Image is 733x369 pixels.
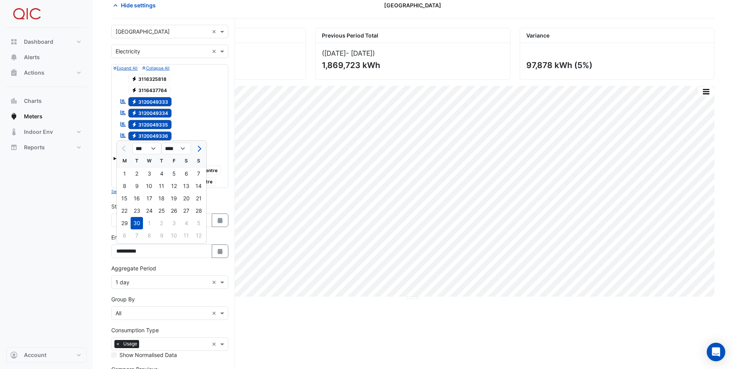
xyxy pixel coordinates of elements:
[131,155,143,167] div: T
[155,192,168,205] div: 18
[168,192,180,205] div: 19
[192,167,205,180] div: Sunday, April 7, 2024
[526,60,706,70] div: 97,878 kWh (5%)
[143,155,155,167] div: W
[10,53,18,61] app-icon: Alerts
[143,180,155,192] div: 10
[10,38,18,46] app-icon: Dashboard
[143,205,155,217] div: 24
[143,192,155,205] div: Wednesday, April 17, 2024
[131,76,137,82] fa-icon: Electricity
[131,167,143,180] div: Tuesday, April 2, 2024
[168,229,180,242] div: Friday, May 10, 2024
[24,143,45,151] span: Reports
[192,155,205,167] div: S
[131,167,143,180] div: 2
[118,167,131,180] div: 1
[155,180,168,192] div: 11
[131,121,137,127] fa-icon: Electricity
[143,217,155,229] div: Wednesday, May 1, 2024
[24,38,53,46] span: Dashboard
[119,351,177,359] label: Show Normalised Data
[520,28,714,43] div: Variance
[143,180,155,192] div: Wednesday, April 10, 2024
[192,229,205,242] div: Sunday, May 12, 2024
[128,74,170,84] span: 3116325818
[10,113,18,120] app-icon: Meters
[192,192,205,205] div: Sunday, April 21, 2024
[131,133,137,139] fa-icon: Electricity
[118,192,131,205] div: Monday, April 15, 2024
[168,167,180,180] div: Friday, April 5, 2024
[131,87,137,93] fa-icon: Electricity
[121,340,139,348] span: Usage
[24,113,43,120] span: Meters
[120,121,127,127] fa-icon: Reportable
[118,192,131,205] div: 15
[9,6,44,22] img: Company Logo
[131,180,143,192] div: 9
[24,97,42,105] span: Charts
[346,49,372,57] span: - [DATE]
[118,167,131,180] div: Monday, April 1, 2024
[180,229,192,242] div: 11
[118,180,131,192] div: 8
[212,278,218,286] span: Clear
[155,155,168,167] div: T
[180,217,192,229] div: Saturday, May 4, 2024
[131,229,143,242] div: Tuesday, May 7, 2024
[24,69,44,77] span: Actions
[217,217,224,224] fa-icon: Select Date
[111,295,135,303] label: Group By
[120,98,127,104] fa-icon: Reportable
[180,155,192,167] div: S
[180,192,192,205] div: 20
[118,229,131,242] div: 6
[180,167,192,180] div: 6
[6,347,87,363] button: Account
[212,309,218,317] span: Clear
[155,167,168,180] div: 4
[180,192,192,205] div: Saturday, April 20, 2024
[192,180,205,192] div: Sunday, April 14, 2024
[118,217,131,229] div: 29
[168,167,180,180] div: 5
[168,192,180,205] div: Friday, April 19, 2024
[111,326,159,334] label: Consumption Type
[217,248,224,255] fa-icon: Select Date
[10,128,18,136] app-icon: Indoor Env
[180,205,192,217] div: 27
[10,97,18,105] app-icon: Charts
[155,205,168,217] div: 25
[120,109,127,116] fa-icon: Reportable
[131,192,143,205] div: 16
[322,60,502,70] div: 1,869,723 kWh
[168,155,180,167] div: F
[6,34,87,50] button: Dashboard
[155,217,168,229] div: Thursday, May 2, 2024
[131,217,143,229] div: Tuesday, April 30, 2024
[168,205,180,217] div: Friday, April 26, 2024
[118,180,131,192] div: Monday, April 8, 2024
[111,202,137,210] label: Start Date
[118,229,131,242] div: Monday, May 6, 2024
[155,180,168,192] div: Thursday, April 11, 2024
[111,189,146,194] small: Select Reportable
[192,229,205,242] div: 12
[128,132,172,141] span: 3120049336
[155,229,168,242] div: Thursday, May 9, 2024
[192,167,205,180] div: 7
[131,205,143,217] div: Tuesday, April 23, 2024
[143,217,155,229] div: 1
[180,229,192,242] div: Saturday, May 11, 2024
[155,167,168,180] div: Thursday, April 4, 2024
[131,192,143,205] div: Tuesday, April 16, 2024
[192,217,205,229] div: 5
[118,155,131,167] div: M
[113,65,138,72] button: Expand All
[6,140,87,155] button: Reports
[143,229,155,242] div: 8
[155,217,168,229] div: 2
[168,180,180,192] div: Friday, April 12, 2024
[707,343,725,361] div: Open Intercom Messenger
